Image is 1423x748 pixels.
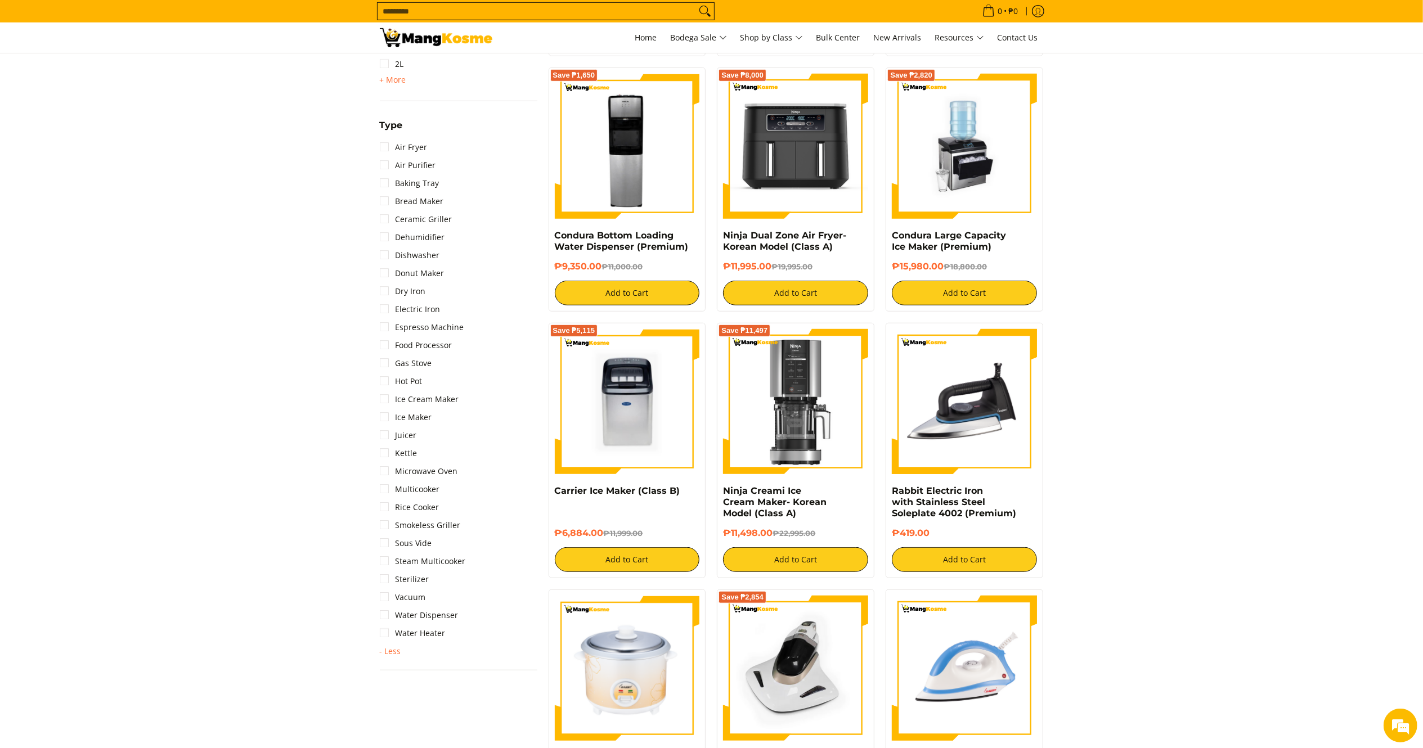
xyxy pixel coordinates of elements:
[380,516,461,534] a: Smokeless Griller
[723,230,846,252] a: Ninja Dual Zone Air Fryer- Korean Model (Class A)
[892,74,1037,219] img: https://mangkosme.com/products/condura-large-capacity-ice-maker-premium
[723,74,868,219] img: ninja-dual-zone-air-fryer-full-view-mang-kosme
[998,32,1038,43] span: Contact Us
[1007,7,1020,15] span: ₱0
[944,262,987,271] del: ₱18,800.00
[555,329,700,474] img: Carrier Ice Maker (Class B)
[555,74,700,219] img: Condura Bottom Loading Water Dispenser (Premium)
[380,552,466,570] a: Steam Multicooker
[380,624,446,642] a: Water Heater
[380,192,444,210] a: Bread Maker
[723,528,868,539] h6: ₱11,498.00
[380,588,426,606] a: Vacuum
[771,262,812,271] del: ₱19,995.00
[553,72,595,79] span: Save ₱1,650
[723,547,868,572] button: Add to Cart
[892,485,1016,519] a: Rabbit Electric Iron with Stainless Steel Soleplate 4002 (Premium)
[380,647,401,656] span: - Less
[380,55,404,73] a: 2L
[380,462,458,480] a: Microwave Oven
[380,156,436,174] a: Air Purifier
[930,22,990,53] a: Resources
[816,32,860,43] span: Bulk Center
[723,281,868,305] button: Add to Cart
[979,5,1022,17] span: •
[380,210,452,228] a: Ceramic Griller
[380,408,432,426] a: Ice Maker
[555,281,700,305] button: Add to Cart
[380,426,417,444] a: Juicer
[380,121,403,138] summary: Open
[504,22,1044,53] nav: Main Menu
[892,261,1037,272] h6: ₱15,980.00
[380,174,439,192] a: Baking Tray
[555,547,700,572] button: Add to Cart
[555,528,700,539] h6: ₱6,884.00
[868,22,927,53] a: New Arrivals
[665,22,733,53] a: Bodega Sale
[380,28,492,47] img: Small Appliances l Mang Kosme: Home Appliances Warehouse Sale
[892,547,1037,572] button: Add to Cart
[735,22,809,53] a: Shop by Class
[555,261,700,272] h6: ₱9,350.00
[380,390,459,408] a: Ice Cream Maker
[380,570,429,588] a: Sterilizer
[555,230,689,252] a: Condura Bottom Loading Water Dispenser (Premium)
[380,121,403,130] span: Type
[892,528,1037,539] h6: ₱419.00
[380,534,432,552] a: Sous Vide
[380,246,440,264] a: Dishwasher
[721,72,764,79] span: Save ₱8,000
[892,596,1037,741] img: https://mangkosme.com/products/rabbit-electric-non-stick-dry-iron-5188c-class-a
[380,480,440,498] a: Multicooker
[892,329,1037,474] img: https://mangkosme.com/products/rabbit-electric-iron-with-stainless-steel-soleplate-4002-class-a
[604,529,643,538] del: ₱11,999.00
[553,327,595,334] span: Save ₱5,115
[555,596,700,741] img: https://mangkosme.com/products/rabbit-1-8-l-rice-cooker-yellow-class-a
[721,327,767,334] span: Save ₱11,497
[996,7,1004,15] span: 0
[380,647,401,656] summary: Open
[892,230,1006,252] a: Condura Large Capacity Ice Maker (Premium)
[380,75,406,84] span: + More
[602,262,643,271] del: ₱11,000.00
[721,594,764,601] span: Save ₱2,854
[723,329,868,474] img: ninja-creami-ice-cream-maker-gray-korean-model-full-view-mang-kosme
[630,22,663,53] a: Home
[380,138,428,156] a: Air Fryer
[380,228,445,246] a: Dehumidifier
[380,264,445,282] a: Donut Maker
[773,529,815,538] del: ₱22,995.00
[671,31,727,45] span: Bodega Sale
[740,31,803,45] span: Shop by Class
[380,282,426,300] a: Dry Iron
[555,485,680,496] a: Carrier Ice Maker (Class B)
[892,281,1037,305] button: Add to Cart
[635,32,657,43] span: Home
[723,596,868,741] img: Condura UV Bed Vacuum Cleaner (Class A)
[380,498,439,516] a: Rice Cooker
[890,72,932,79] span: Save ₱2,820
[723,485,827,519] a: Ninja Creami Ice Cream Maker- Korean Model (Class A)
[696,3,714,20] button: Search
[380,372,423,390] a: Hot Pot
[723,261,868,272] h6: ₱11,995.00
[935,31,984,45] span: Resources
[811,22,866,53] a: Bulk Center
[874,32,922,43] span: New Arrivals
[992,22,1044,53] a: Contact Us
[380,606,459,624] a: Water Dispenser
[380,318,464,336] a: Espresso Machine
[380,444,418,462] a: Kettle
[380,73,406,87] summary: Open
[380,354,432,372] a: Gas Stove
[380,300,441,318] a: Electric Iron
[380,336,452,354] a: Food Processor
